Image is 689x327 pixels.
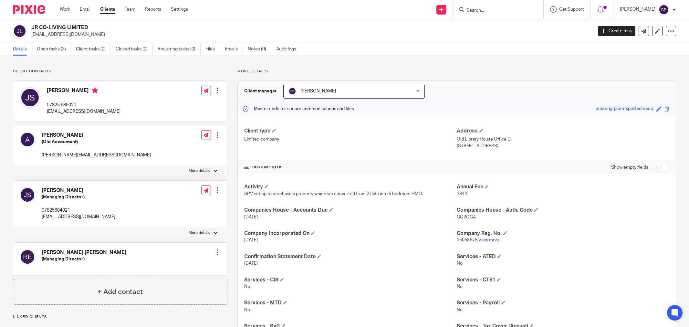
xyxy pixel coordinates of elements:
[457,238,477,242] span: 15058678
[244,128,457,134] h4: Client type
[20,132,35,147] img: svg%3E
[47,87,120,95] h4: [PERSON_NAME]
[244,230,457,237] h4: Company Incorporated On
[244,184,457,190] h4: Activity
[457,300,669,306] h4: Services - Payroll
[457,215,476,219] span: GQ2QGA
[47,108,120,115] p: [EMAIL_ADDRESS][DOMAIN_NAME]
[244,308,250,312] span: No
[457,253,669,260] h4: Services - ATED
[300,89,336,93] span: [PERSON_NAME]
[42,152,151,158] p: [PERSON_NAME][EMAIL_ADDRESS][DOMAIN_NAME]
[13,314,227,320] p: Linked clients
[60,6,70,13] a: Work
[611,164,648,171] label: Show empty fields
[659,5,669,15] img: svg%3E
[20,249,35,265] img: svg%3E
[457,308,463,312] span: No
[145,6,161,13] a: Reports
[20,87,40,108] img: svg%3E
[244,261,258,266] span: [DATE]
[248,43,271,56] a: Notes (0)
[125,6,135,13] a: Team
[13,24,26,38] img: svg%3E
[244,277,457,283] h4: Services - CIS
[466,8,524,14] input: Search
[92,87,98,94] i: Primary
[20,187,35,203] img: svg%3E
[225,43,243,56] a: Emails
[171,6,188,13] a: Settings
[457,277,669,283] h4: Services - CT61
[189,230,210,236] p: More details
[13,69,227,74] p: Client contacts
[76,43,111,56] a: Client tasks (0)
[243,106,354,112] p: Master code for secure communications and files
[37,43,71,56] a: Open tasks (3)
[457,284,463,289] span: No
[244,284,250,289] span: No
[620,6,655,13] p: [PERSON_NAME]
[457,207,669,214] h4: Companies House - Auth. Code
[288,87,296,95] img: svg%3E
[42,214,115,220] p: [EMAIL_ADDRESS][DOMAIN_NAME]
[596,105,653,113] div: amazing-plum-spotted-soup
[42,194,115,200] h5: (Managing Director)
[478,238,500,242] a: View more
[457,230,669,237] h4: Company Reg. No.
[205,43,220,56] a: Files
[457,128,669,134] h4: Address
[244,136,457,142] p: Limited company
[244,215,258,219] span: [DATE]
[457,143,669,149] p: [STREET_ADDRESS]
[244,88,277,94] h3: Client manager
[244,238,258,242] span: [DATE]
[42,256,126,262] h5: (Managing Director)
[13,43,32,56] a: Details
[457,184,669,190] h4: Annual Fee
[42,207,115,214] p: 07825684021
[42,187,115,194] h4: [PERSON_NAME]
[116,43,153,56] a: Closed tasks (0)
[42,139,151,145] h5: (Old Accountant)
[100,6,115,13] a: Clients
[42,249,126,256] h4: [PERSON_NAME] [PERSON_NAME]
[98,287,143,297] h4: + Add contact
[276,43,301,56] a: Audit logs
[31,31,588,38] p: [EMAIL_ADDRESS][DOMAIN_NAME]
[80,6,90,13] a: Email
[244,192,423,196] span: SPV set up to purchase a property which we converted from 2 flats into 6 bedroom HMO.
[31,24,477,31] h2: JR CO-LIVING LIMITED
[244,165,457,170] h4: CUSTOM FIELDS
[457,192,467,196] span: 1344
[47,102,120,108] p: 07825 685021
[244,300,457,306] h4: Services - MTD
[457,261,463,266] span: No
[42,132,151,139] h4: [PERSON_NAME]
[457,136,669,142] p: Old Library House Office C
[189,168,210,174] p: More details
[244,207,457,214] h4: Companies House - Accounts Due
[559,7,584,12] span: Get Support
[13,5,45,14] img: Pixie
[244,253,457,260] h4: Confirmation Statement Date
[237,69,676,74] p: More details
[598,26,635,36] a: Create task
[158,43,201,56] a: Recurring tasks (0)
